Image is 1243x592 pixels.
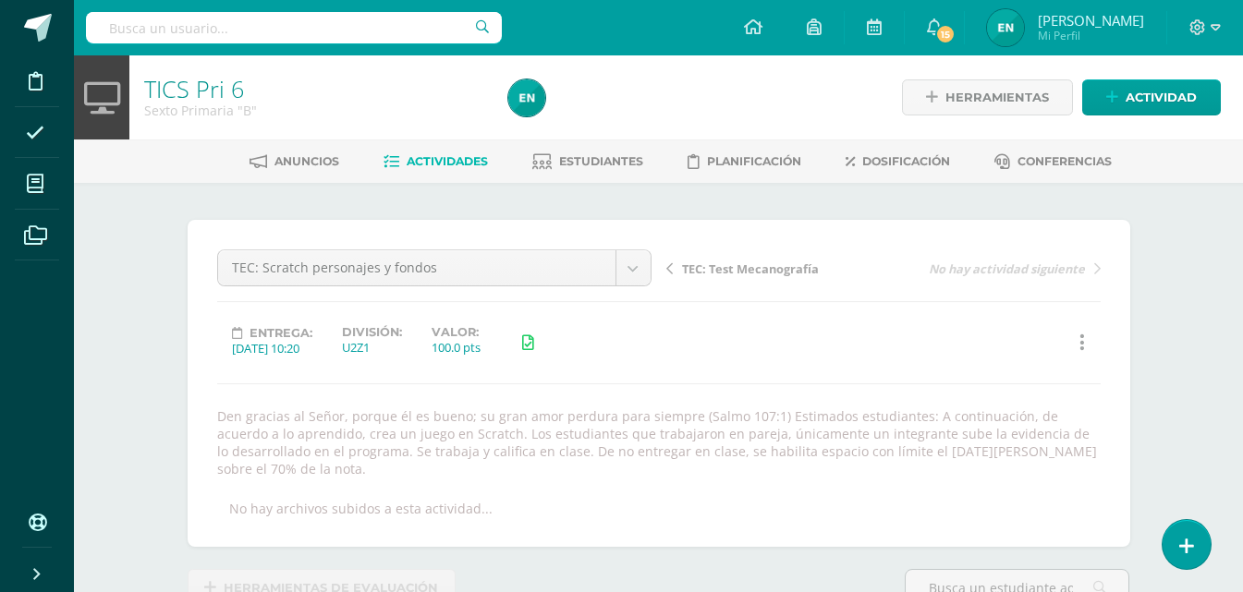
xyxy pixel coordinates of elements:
[144,102,486,119] div: Sexto Primaria 'B'
[1082,79,1221,115] a: Actividad
[707,154,801,168] span: Planificación
[229,500,493,517] div: No hay archivos subidos a esta actividad...
[250,147,339,176] a: Anuncios
[688,147,801,176] a: Planificación
[432,325,481,339] label: Valor:
[1126,80,1197,115] span: Actividad
[862,154,950,168] span: Dosificación
[232,250,602,285] span: TEC: Scratch personajes y fondos
[250,326,312,340] span: Entrega:
[846,147,950,176] a: Dosificación
[929,260,1085,277] span: No hay actividad siguiente
[559,154,643,168] span: Estudiantes
[666,259,884,277] a: TEC: Test Mecanografía
[144,76,486,102] h1: TICS Pri 6
[987,9,1024,46] img: 00bc85849806240248e66f61f9775644.png
[1018,154,1112,168] span: Conferencias
[508,79,545,116] img: 00bc85849806240248e66f61f9775644.png
[432,339,481,356] div: 100.0 pts
[682,260,819,277] span: TEC: Test Mecanografía
[532,147,643,176] a: Estudiantes
[144,73,244,104] a: TICS Pri 6
[86,12,502,43] input: Busca un usuario...
[232,340,312,356] div: [DATE] 10:20
[384,147,488,176] a: Actividades
[342,339,402,356] div: U2Z1
[945,80,1049,115] span: Herramientas
[218,250,651,285] a: TEC: Scratch personajes y fondos
[902,79,1073,115] a: Herramientas
[210,407,1108,477] div: Den gracias al Señor, porque él es bueno; su gran amor perdura para siempre (Salmo 107:1) Estimad...
[1038,28,1144,43] span: Mi Perfil
[342,325,402,339] label: División:
[407,154,488,168] span: Actividades
[994,147,1112,176] a: Conferencias
[934,24,955,44] span: 15
[274,154,339,168] span: Anuncios
[1038,11,1144,30] span: [PERSON_NAME]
